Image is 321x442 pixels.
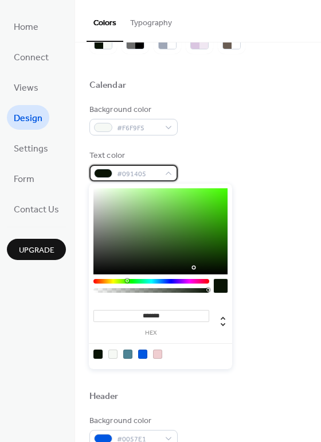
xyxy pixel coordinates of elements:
div: rgb(77, 132, 149) [123,350,132,359]
span: Home [14,18,38,36]
div: Header [89,391,119,403]
span: #091405 [117,168,159,180]
div: Calendar [89,80,126,92]
div: Text color [89,150,175,162]
div: Background color [89,415,175,427]
span: Design [14,110,42,127]
span: Views [14,79,38,97]
a: Design [7,105,49,130]
div: rgb(0, 87, 225) [138,350,147,359]
span: Upgrade [19,245,54,257]
div: rgb(240, 206, 209) [153,350,162,359]
a: Form [7,166,41,191]
span: Contact Us [14,201,59,219]
div: rgb(246, 249, 245) [108,350,118,359]
span: Settings [14,140,48,158]
a: Views [7,75,45,99]
div: rgb(9, 20, 5) [93,350,103,359]
a: Home [7,14,45,38]
a: Contact Us [7,196,66,221]
div: Background color [89,104,175,116]
span: Connect [14,49,49,67]
span: Form [14,170,34,188]
a: Connect [7,44,56,69]
a: Settings [7,135,55,160]
span: #F6F9F5 [117,122,159,134]
button: Upgrade [7,239,66,260]
label: hex [93,330,209,336]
